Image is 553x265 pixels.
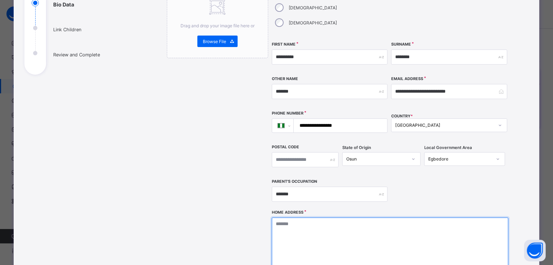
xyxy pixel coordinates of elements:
[289,20,337,25] label: [DEMOGRAPHIC_DATA]
[272,145,299,149] label: Postal Code
[391,114,413,118] span: COUNTRY
[272,111,303,116] label: Phone Number
[180,23,255,28] span: Drag and drop your image file here or
[428,157,492,162] div: Egbedore
[391,42,411,47] label: Surname
[272,179,317,184] label: Parent's Occupation
[272,76,298,81] label: Other Name
[395,123,494,128] div: [GEOGRAPHIC_DATA]
[272,210,303,215] label: Home Address
[203,39,226,44] span: Browse File
[524,240,546,261] button: Open asap
[342,145,371,150] span: State of Origin
[289,5,337,10] label: [DEMOGRAPHIC_DATA]
[346,157,407,162] div: Osun
[424,145,472,150] span: Local Government Area
[272,42,296,47] label: First Name
[391,76,423,81] label: Email Address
